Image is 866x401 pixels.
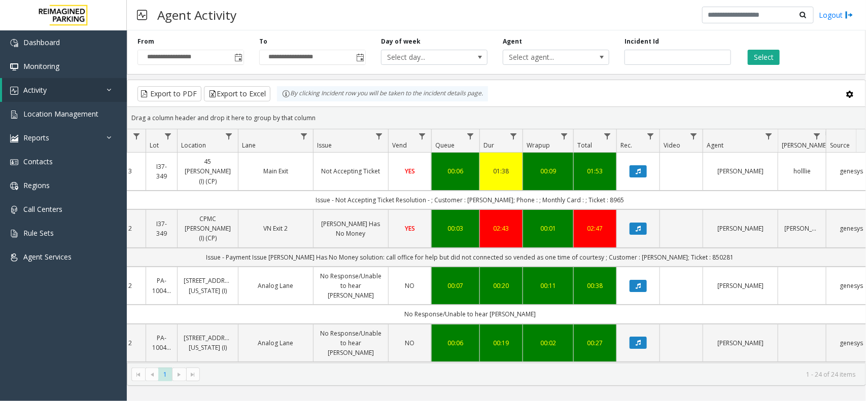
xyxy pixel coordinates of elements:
div: 00:20 [486,281,516,290]
button: Export to PDF [137,86,201,101]
a: NO [395,338,425,348]
a: 00:27 [580,338,610,348]
a: Lot Filter Menu [161,129,175,143]
button: Select [748,50,780,65]
a: [PERSON_NAME] [709,281,772,290]
a: 00:06 [438,166,473,176]
label: Day of week [381,37,421,46]
a: Not Accepting Ticket [320,166,382,176]
a: 00:09 [529,166,567,176]
span: YES [405,224,415,233]
a: Agent Filter Menu [762,129,776,143]
a: Rec. Filter Menu [644,129,657,143]
a: CPMC [PERSON_NAME] (I) (CP) [184,214,232,243]
img: 'icon' [10,158,18,166]
a: Parker Filter Menu [810,129,824,143]
a: I37-349 [152,162,171,181]
a: 00:38 [580,281,610,290]
span: Toggle popup [232,50,244,64]
span: Dashboard [23,38,60,47]
span: Location [181,141,206,150]
a: 2 [121,338,140,348]
a: No Response/Unable to hear [PERSON_NAME] [320,329,382,358]
img: 'icon' [10,63,18,71]
div: 01:38 [486,166,516,176]
span: Wrapup [527,141,550,150]
span: Video [664,141,680,150]
img: infoIcon.svg [282,90,290,98]
a: Wrapup Filter Menu [558,129,571,143]
span: Location Management [23,109,98,119]
label: Incident Id [625,37,659,46]
a: Logout [819,10,853,20]
img: 'icon' [10,39,18,47]
label: To [259,37,267,46]
a: H Filter Menu [130,129,144,143]
a: 00:02 [529,338,567,348]
span: Vend [392,141,407,150]
a: [PERSON_NAME] [709,338,772,348]
a: YES [395,166,425,176]
a: [PERSON_NAME] [709,224,772,233]
a: [PERSON_NAME] Has No Money [320,219,382,238]
div: 02:43 [486,224,516,233]
span: Rec. [620,141,632,150]
img: 'icon' [10,253,18,262]
a: 00:07 [438,281,473,290]
a: 3 [121,166,140,176]
span: Agent Services [23,252,72,262]
span: YES [405,167,415,175]
div: Drag a column header and drop it here to group by that column [127,109,865,127]
a: 2 [121,281,140,290]
a: 02:47 [580,224,610,233]
div: By clicking Incident row you will be taken to the incident details page. [277,86,488,101]
a: [STREET_ADDRESS][US_STATE] (I) [184,333,232,352]
span: Agent [707,141,723,150]
span: Dur [483,141,494,150]
span: Queue [435,141,455,150]
a: Activity [2,78,127,102]
a: [PERSON_NAME] [709,166,772,176]
span: Source [830,141,850,150]
span: Monitoring [23,61,59,71]
span: Issue [317,141,332,150]
a: Analog Lane [245,281,307,290]
a: VN Exit 2 [245,224,307,233]
button: Export to Excel [204,86,270,101]
a: [STREET_ADDRESS][US_STATE] (I) [184,276,232,295]
span: Regions [23,180,50,190]
a: 00:06 [438,338,473,348]
a: 00:11 [529,281,567,290]
span: Rule Sets [23,228,54,238]
span: [PERSON_NAME] [782,141,828,150]
a: Main Exit [245,166,307,176]
span: Total [577,141,592,150]
a: PA-1004494 [152,276,171,295]
a: 01:53 [580,166,610,176]
a: Location Filter Menu [222,129,236,143]
img: 'icon' [10,111,18,119]
span: Call Centers [23,204,62,214]
a: Video Filter Menu [687,129,701,143]
a: I37-349 [152,219,171,238]
a: Lane Filter Menu [297,129,311,143]
label: From [137,37,154,46]
a: 00:03 [438,224,473,233]
a: Queue Filter Menu [464,129,477,143]
a: 00:01 [529,224,567,233]
span: Contacts [23,157,53,166]
a: 00:19 [486,338,516,348]
img: 'icon' [10,87,18,95]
